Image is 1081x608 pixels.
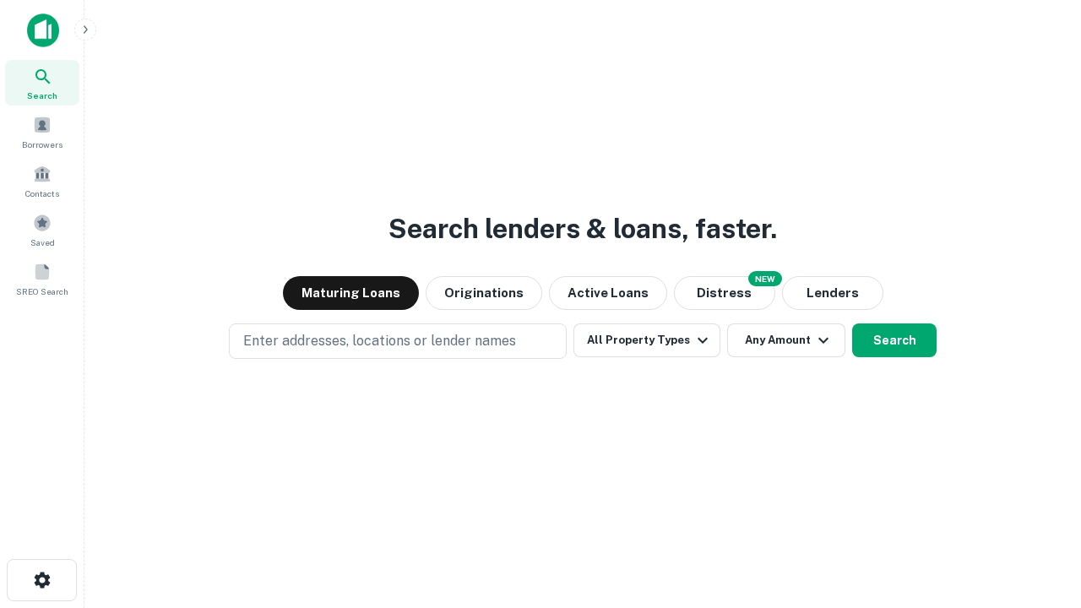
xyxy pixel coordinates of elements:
[27,89,57,102] span: Search
[243,331,516,351] p: Enter addresses, locations or lender names
[852,323,937,357] button: Search
[5,207,79,252] a: Saved
[388,209,777,249] h3: Search lenders & loans, faster.
[25,187,59,200] span: Contacts
[27,14,59,47] img: capitalize-icon.png
[22,138,62,151] span: Borrowers
[674,276,775,310] button: Search distressed loans with lien and other non-mortgage details.
[997,473,1081,554] iframe: Chat Widget
[229,323,567,359] button: Enter addresses, locations or lender names
[748,271,782,286] div: NEW
[549,276,667,310] button: Active Loans
[5,60,79,106] a: Search
[727,323,845,357] button: Any Amount
[5,256,79,301] a: SREO Search
[426,276,542,310] button: Originations
[782,276,883,310] button: Lenders
[573,323,720,357] button: All Property Types
[283,276,419,310] button: Maturing Loans
[30,236,55,249] span: Saved
[16,285,68,298] span: SREO Search
[5,109,79,155] a: Borrowers
[5,158,79,204] a: Contacts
